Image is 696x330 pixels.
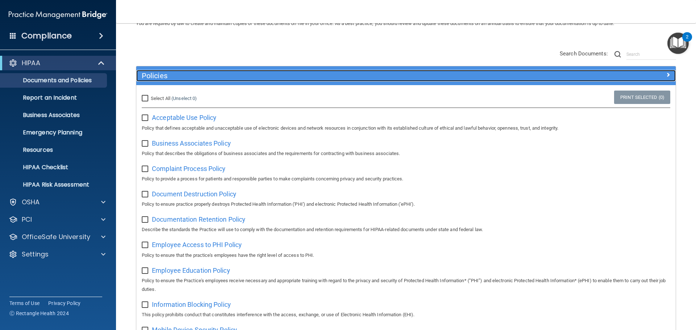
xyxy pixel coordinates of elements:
h5: Policies [142,72,535,80]
span: Employee Access to PHI Policy [152,241,242,248]
p: Policy to ensure practice properly destroys Protected Health Information ('PHI') and electronic P... [142,200,670,209]
a: Policies [142,70,670,82]
div: 2 [686,37,688,46]
p: Resources [5,146,104,154]
span: Search Documents: [560,50,608,57]
p: PCI [22,215,32,224]
input: Select All (Unselect 0) [142,96,150,101]
span: Information Blocking Policy [152,301,231,308]
p: Business Associates [5,112,104,119]
p: OfficeSafe University [22,233,90,241]
p: Emergency Planning [5,129,104,136]
span: Select All [151,96,170,101]
p: HIPAA Risk Assessment [5,181,104,188]
img: PMB logo [9,8,107,22]
button: Open Resource Center, 2 new notifications [667,33,689,54]
p: Policy to ensure the Practice's employees receive necessary and appropriate training with regard ... [142,276,670,294]
p: HIPAA [22,59,40,67]
span: Employee Education Policy [152,267,230,274]
a: Terms of Use [9,300,40,307]
span: Document Destruction Policy [152,190,236,198]
input: Search [626,49,676,60]
p: Policy that describes the obligations of business associates and the requirements for contracting... [142,149,670,158]
a: Settings [9,250,105,259]
a: OfficeSafe University [9,233,105,241]
span: Acceptable Use Policy [152,114,216,121]
p: HIPAA Checklist [5,164,104,171]
p: Policy to provide a process for patients and responsible parties to make complaints concerning pr... [142,175,670,183]
p: Describe the standards the Practice will use to comply with the documentation and retention requi... [142,225,670,234]
span: Complaint Process Policy [152,165,225,172]
p: Policy that defines acceptable and unacceptable use of electronic devices and network resources i... [142,124,670,133]
h4: Compliance [21,31,72,41]
img: ic-search.3b580494.png [614,51,621,58]
a: OSHA [9,198,105,206]
span: You are required by law to create and maintain copies of these documents on file in your office. ... [136,21,614,26]
p: Documents and Policies [5,77,104,84]
a: (Unselect 0) [171,96,197,101]
p: This policy prohibits conduct that constitutes interference with the access, exchange, or use of ... [142,310,670,319]
p: Policy to ensure that the practice's employees have the right level of access to PHI. [142,251,670,260]
span: Documentation Retention Policy [152,216,245,223]
a: Privacy Policy [48,300,81,307]
p: OSHA [22,198,40,206]
a: Print Selected (0) [614,91,670,104]
p: Settings [22,250,49,259]
span: Ⓒ Rectangle Health 2024 [9,310,69,317]
a: HIPAA [9,59,105,67]
a: PCI [9,215,105,224]
p: Report an Incident [5,94,104,101]
span: Business Associates Policy [152,139,231,147]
